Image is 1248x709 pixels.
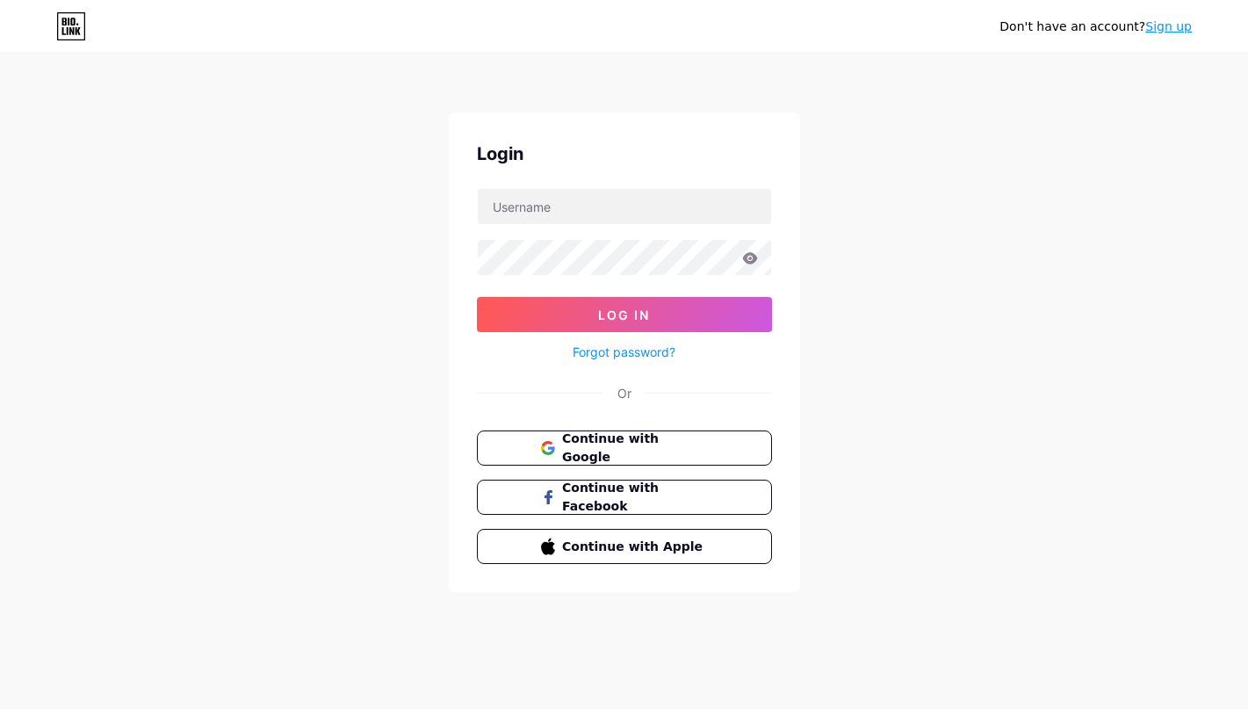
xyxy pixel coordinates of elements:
button: Continue with Google [477,430,772,466]
span: Log In [598,307,650,322]
a: Forgot password? [573,343,675,361]
div: Login [477,141,772,167]
span: Continue with Apple [562,538,707,556]
button: Log In [477,297,772,332]
a: Sign up [1145,19,1192,33]
button: Continue with Facebook [477,480,772,515]
input: Username [478,189,771,224]
span: Continue with Google [562,430,707,467]
span: Continue with Facebook [562,479,707,516]
div: Don't have an account? [999,18,1192,36]
div: Or [617,384,631,402]
button: Continue with Apple [477,529,772,564]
